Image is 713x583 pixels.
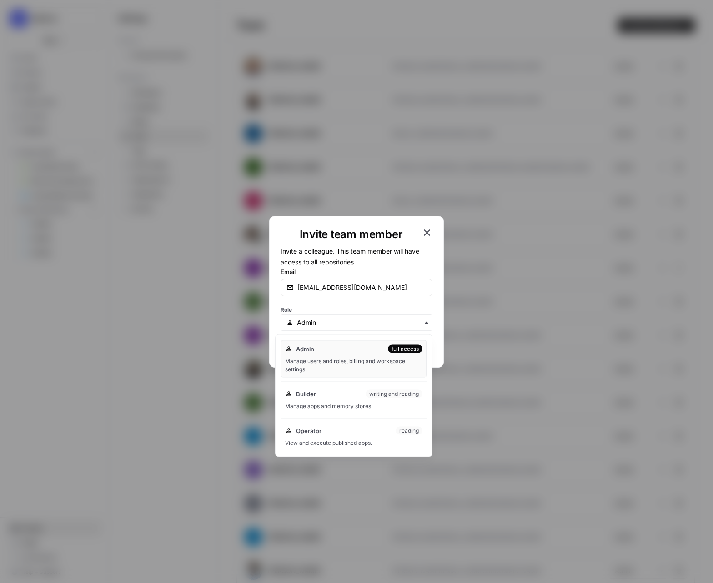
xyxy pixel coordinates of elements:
h1: Invite team member [281,227,422,242]
span: Operator [296,426,321,435]
span: Invite a colleague. This team member will have access to all repositories. [281,247,419,266]
span: Admin [296,344,314,354]
div: View and execute published apps. [285,439,422,447]
div: writing and reading [366,390,422,398]
span: Role [281,306,292,313]
div: full access [388,345,422,353]
input: email@company.com [297,283,427,292]
input: Admin [297,318,427,327]
span: Builder [296,389,316,399]
div: reading [396,427,422,435]
div: Manage users and roles, billing and workspace settings. [285,357,422,374]
div: Manage apps and memory stores. [285,402,422,410]
label: Email [281,267,432,276]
